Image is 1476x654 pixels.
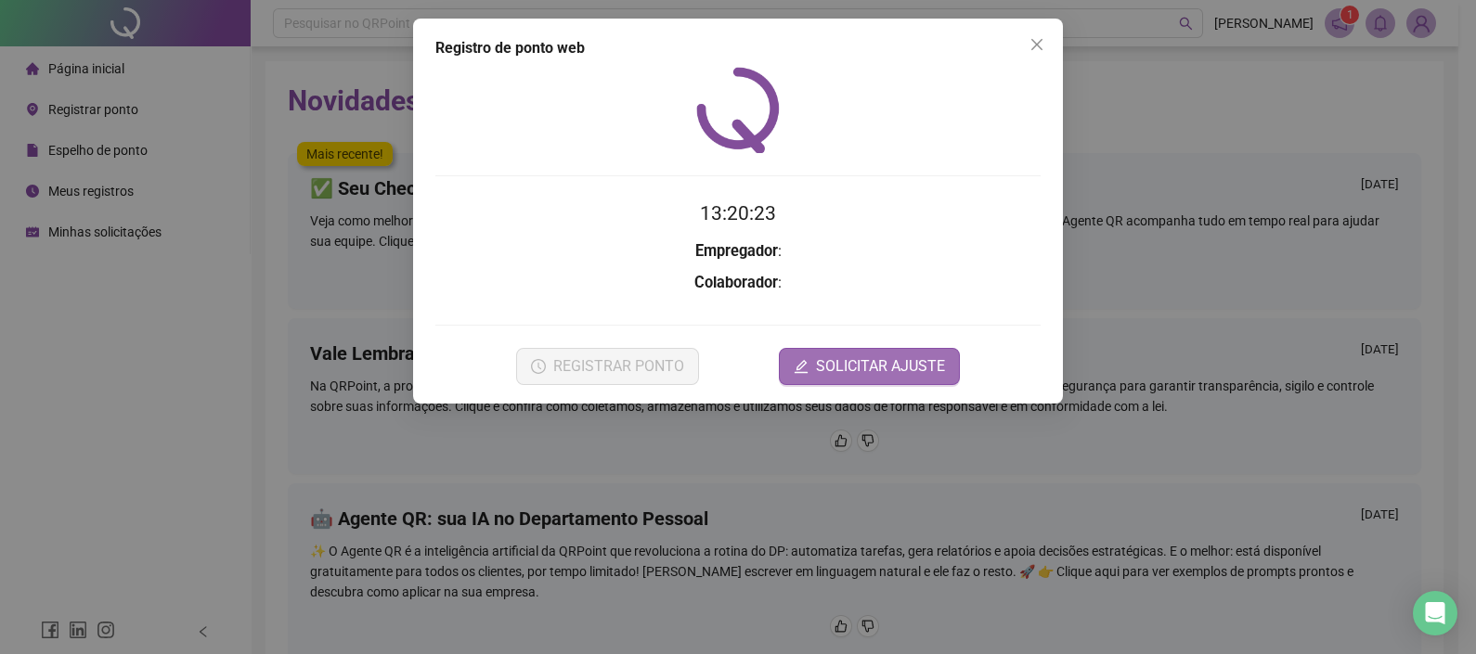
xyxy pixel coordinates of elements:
[435,271,1041,295] h3: :
[1022,30,1052,59] button: Close
[694,274,778,291] strong: Colaborador
[695,242,778,260] strong: Empregador
[516,348,699,385] button: REGISTRAR PONTO
[435,239,1041,263] h3: :
[779,348,960,385] button: editSOLICITAR AJUSTE
[700,202,776,224] time: 13:20:23
[816,355,945,378] span: SOLICITAR AJUSTE
[435,37,1041,59] div: Registro de ponto web
[696,67,780,153] img: QRPoint
[1029,37,1044,52] span: close
[794,359,809,374] span: edit
[1413,591,1457,635] div: Open Intercom Messenger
